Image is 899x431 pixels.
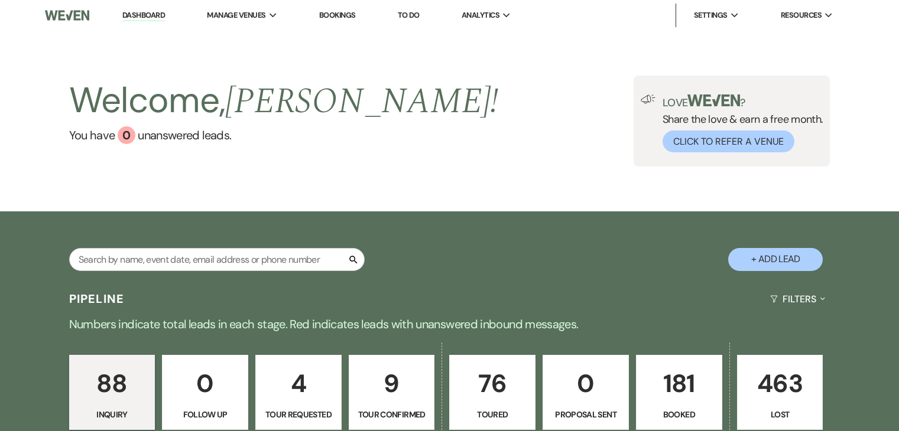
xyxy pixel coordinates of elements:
span: [PERSON_NAME] ! [225,74,498,129]
span: Settings [694,9,728,21]
p: 463 [745,364,816,403]
p: 4 [263,364,334,403]
a: 76Toured [449,355,535,430]
a: 0Proposal Sent [543,355,629,430]
p: Love ? [663,94,823,108]
a: Dashboard [122,10,165,21]
p: Booked [644,408,715,421]
button: + Add Lead [728,248,823,271]
p: Tour Requested [263,408,334,421]
input: Search by name, event date, email address or phone number [69,248,365,271]
p: 181 [644,364,715,403]
a: Bookings [319,10,356,20]
button: Click to Refer a Venue [663,130,794,152]
p: Proposal Sent [550,408,621,421]
h3: Pipeline [69,290,125,307]
a: To Do [398,10,420,20]
p: 0 [550,364,621,403]
p: Tour Confirmed [356,408,427,421]
img: loud-speaker-illustration.svg [641,94,655,104]
a: 0Follow Up [162,355,248,430]
img: weven-logo-green.svg [687,94,740,106]
a: 463Lost [737,355,823,430]
div: Share the love & earn a free month. [655,94,823,152]
span: Resources [781,9,822,21]
button: Filters [765,283,830,315]
a: 9Tour Confirmed [349,355,435,430]
p: 9 [356,364,427,403]
h2: Welcome, [69,76,499,126]
p: 0 [170,364,241,403]
p: Toured [457,408,528,421]
p: Follow Up [170,408,241,421]
p: Numbers indicate total leads in each stage. Red indicates leads with unanswered inbound messages. [24,315,875,334]
div: 0 [118,126,135,144]
a: 181Booked [636,355,722,430]
p: 76 [457,364,528,403]
a: You have 0 unanswered leads. [69,126,499,144]
span: Analytics [462,9,499,21]
img: Weven Logo [45,3,89,28]
span: Manage Venues [207,9,265,21]
p: Lost [745,408,816,421]
p: 88 [77,364,148,403]
a: 88Inquiry [69,355,155,430]
p: Inquiry [77,408,148,421]
a: 4Tour Requested [255,355,342,430]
